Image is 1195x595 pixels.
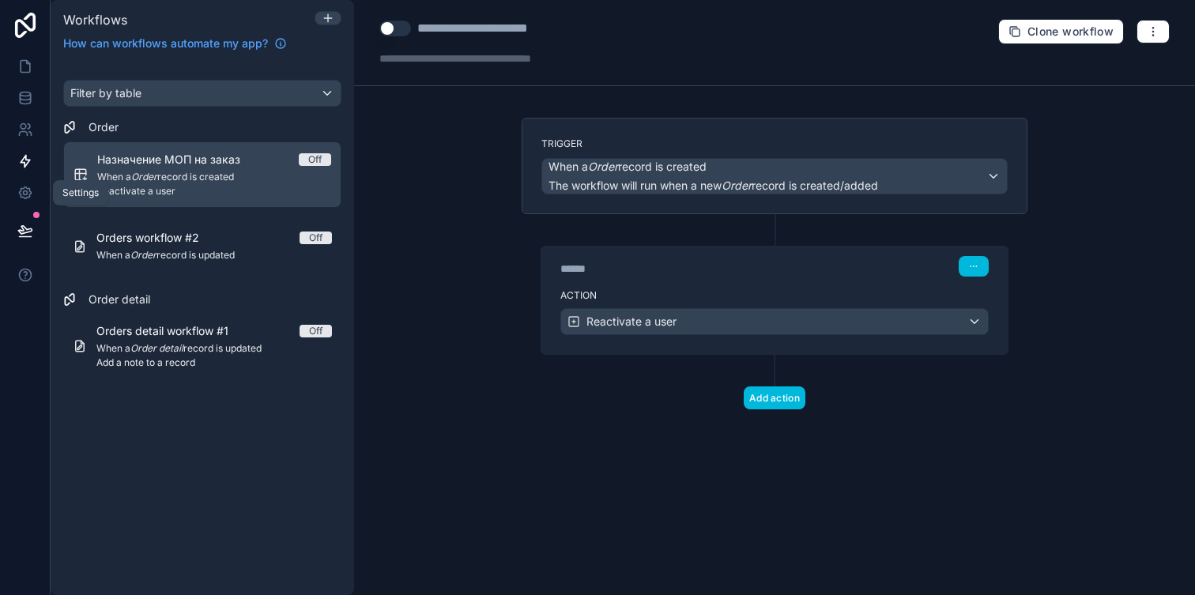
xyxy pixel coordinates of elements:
span: When a record is created [548,159,707,175]
span: How can workflows automate my app? [63,36,268,51]
em: Order [588,160,618,173]
span: Workflows [63,12,127,28]
em: Order [722,179,752,192]
button: Reactivate a user [560,308,989,335]
span: The workflow will run when a new record is created/added [548,179,878,192]
label: Action [560,289,989,302]
a: How can workflows automate my app? [57,36,293,51]
label: Trigger [541,137,1008,150]
button: When aOrderrecord is createdThe workflow will run when a newOrderrecord is created/added [541,158,1008,194]
button: Add action [744,386,805,409]
button: Clone workflow [998,19,1124,44]
div: Settings [62,186,99,199]
span: Reactivate a user [586,314,677,330]
span: Clone workflow [1027,24,1114,39]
